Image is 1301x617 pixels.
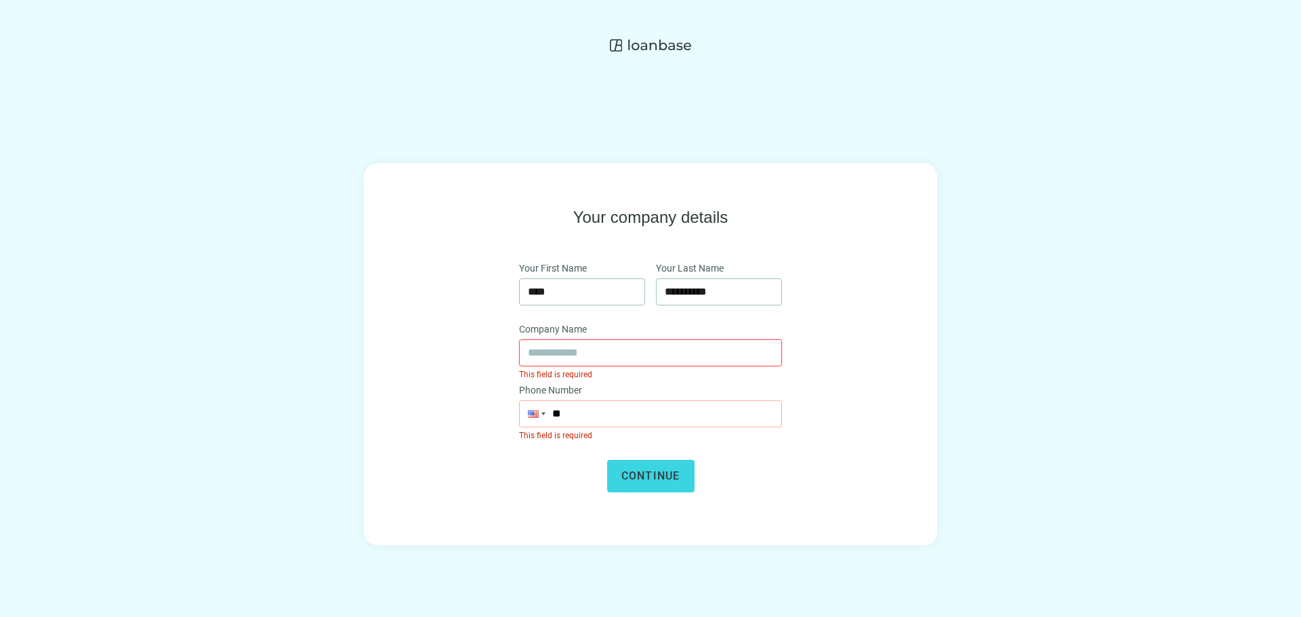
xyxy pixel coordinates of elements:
button: Continue [607,460,695,492]
span: This field is required [519,370,592,379]
span: Company Name [519,322,587,337]
span: Your First Name [519,261,587,276]
span: This field is required [519,431,592,440]
span: Phone Number [519,383,582,398]
span: Your Last Name [656,261,724,276]
div: United States: + 1 [520,401,545,427]
h1: Your company details [573,207,728,228]
span: Continue [621,469,680,482]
